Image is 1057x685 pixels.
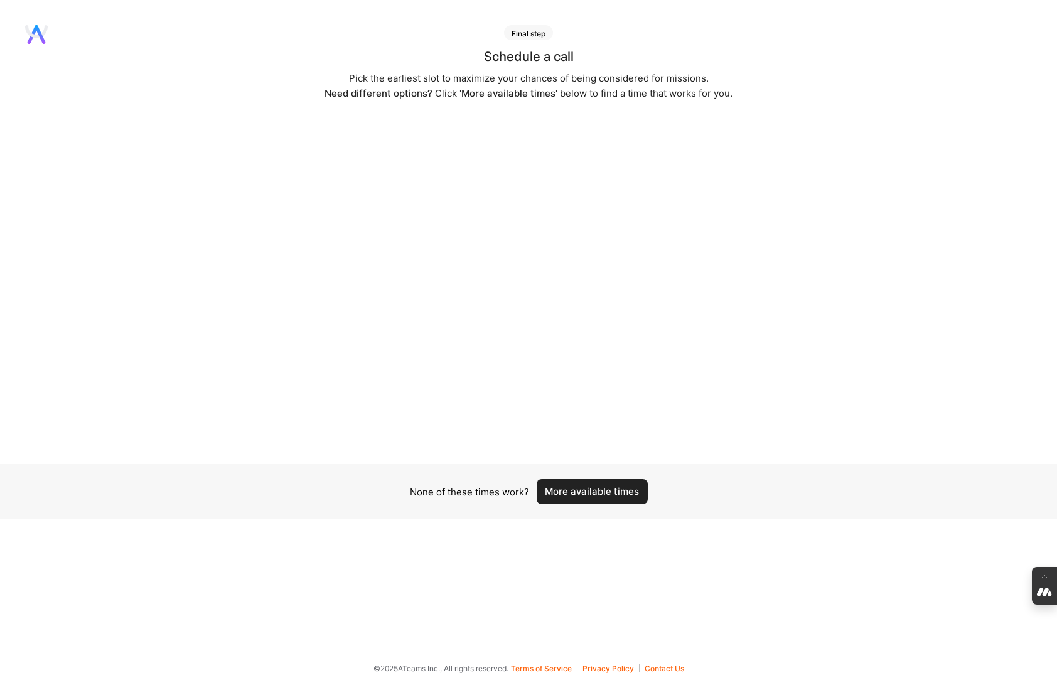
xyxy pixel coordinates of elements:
[582,664,640,672] button: Privacy Policy
[325,71,732,101] div: Pick the earliest slot to maximize your chances of being considered for missions. Click below to ...
[484,50,574,63] div: Schedule a call
[645,664,684,672] button: Contact Us
[325,87,432,99] span: Need different options?
[410,485,529,499] div: None of these times work?
[504,25,553,40] div: Final step
[459,87,557,99] span: 'More available times'
[373,662,508,675] span: © 2025 ATeams Inc., All rights reserved.
[537,479,648,504] button: More available times
[511,664,577,672] button: Terms of Service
